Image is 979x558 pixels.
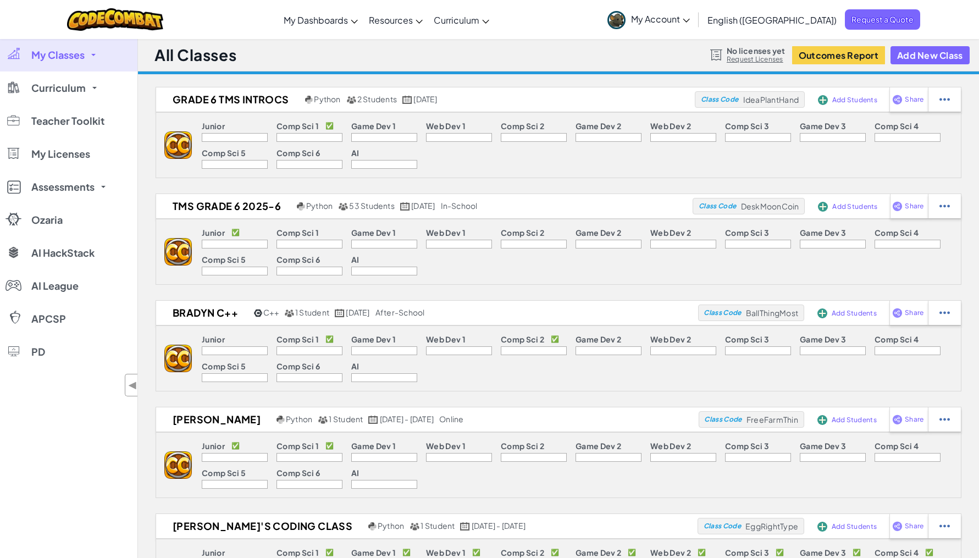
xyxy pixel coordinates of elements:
[286,414,312,424] span: Python
[202,335,225,344] p: Junior
[704,310,741,316] span: Class Code
[335,309,345,317] img: calendar.svg
[402,96,412,104] img: calendar.svg
[349,201,395,211] span: 53 Students
[202,121,225,130] p: Junior
[318,416,328,424] img: MultipleUsers.png
[439,415,463,424] div: online
[351,228,396,237] p: Game Dev 1
[378,521,404,531] span: Python
[351,148,359,157] p: AI
[156,305,698,321] a: Bradyn C++ C++ 1 Student [DATE] after-school
[202,548,225,557] p: Junior
[351,121,396,130] p: Game Dev 1
[276,362,320,371] p: Comp Sci 6
[351,362,359,371] p: AI
[351,441,396,450] p: Game Dev 1
[725,441,769,450] p: Comp Sci 3
[31,215,63,225] span: Ozaria
[421,521,455,531] span: 1 Student
[628,548,636,557] p: ✅
[727,46,785,55] span: No licenses yet
[939,95,950,104] img: IconStudentEllipsis.svg
[338,202,348,211] img: MultipleUsers.png
[276,468,320,477] p: Comp Sci 6
[295,307,329,317] span: 1 Student
[31,182,95,192] span: Assessments
[817,308,827,318] img: IconAddStudents.svg
[426,441,466,450] p: Web Dev 1
[428,5,495,35] a: Curriculum
[426,121,466,130] p: Web Dev 1
[905,203,923,209] span: Share
[351,548,396,557] p: Game Dev 1
[276,228,319,237] p: Comp Sci 1
[314,94,340,104] span: Python
[325,441,334,450] p: ✅
[325,548,334,557] p: ✅
[434,14,479,26] span: Curriculum
[875,441,919,450] p: Comp Sci 4
[741,201,799,211] span: DeskMoonCoin
[156,518,366,534] h2: [PERSON_NAME]'s Coding Class
[402,548,411,557] p: ✅
[650,121,691,130] p: Web Dev 2
[725,548,769,557] p: Comp Sci 3
[31,248,95,258] span: AI HackStack
[202,362,246,371] p: Comp Sci 5
[400,202,410,211] img: calendar.svg
[875,335,919,344] p: Comp Sci 4
[725,335,769,344] p: Comp Sci 3
[939,308,950,318] img: IconStudentEllipsis.svg
[375,308,425,318] div: after-school
[368,522,377,531] img: python.png
[576,441,621,450] p: Game Dev 2
[346,307,369,317] span: [DATE]
[501,121,544,130] p: Comp Sci 2
[892,95,903,104] img: IconShare_Purple.svg
[128,377,137,393] span: ◀
[845,9,920,30] span: Request a Quote
[426,335,466,344] p: Web Dev 1
[832,310,877,317] span: Add Students
[704,523,741,529] span: Class Code
[501,548,544,557] p: Comp Sci 2
[650,548,691,557] p: Web Dev 2
[380,414,434,424] span: [DATE] - [DATE]
[413,94,437,104] span: [DATE]
[31,50,85,60] span: My Classes
[156,305,251,321] h2: Bradyn C++
[792,46,885,64] button: Outcomes Report
[351,255,359,264] p: AI
[156,198,294,214] h2: TMS Grade 6 2025-6
[650,228,691,237] p: Web Dev 2
[346,96,356,104] img: MultipleUsers.png
[702,5,842,35] a: English ([GEOGRAPHIC_DATA])
[363,5,428,35] a: Resources
[551,548,559,557] p: ✅
[745,521,798,531] span: EggRightType
[351,335,396,344] p: Game Dev 1
[832,203,877,210] span: Add Students
[875,121,919,130] p: Comp Sci 4
[890,46,970,64] button: Add New Class
[325,121,334,130] p: ✅
[460,522,470,531] img: calendar.svg
[276,548,319,557] p: Comp Sci 1
[410,522,419,531] img: MultipleUsers.png
[254,309,262,317] img: cpp.png
[892,415,903,424] img: IconShare_Purple.svg
[276,416,285,424] img: python.png
[832,417,877,423] span: Add Students
[892,308,903,318] img: IconShare_Purple.svg
[818,95,828,105] img: IconAddStudents.svg
[329,414,363,424] span: 1 Student
[925,548,933,557] p: ✅
[701,96,738,103] span: Class Code
[832,523,877,530] span: Add Students
[231,228,240,237] p: ✅
[607,11,626,29] img: avatar
[939,201,950,211] img: IconStudentEllipsis.svg
[67,8,163,31] a: CodeCombat logo
[202,441,225,450] p: Junior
